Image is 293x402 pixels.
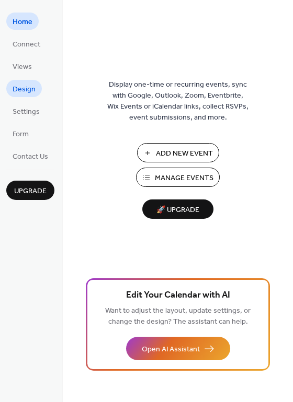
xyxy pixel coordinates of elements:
button: Add New Event [137,143,219,162]
a: Views [6,57,38,75]
span: 🚀 Upgrade [149,203,207,217]
span: Add New Event [156,148,213,159]
span: Form [13,129,29,140]
span: Want to adjust the layout, update settings, or change the design? The assistant can help. [105,304,251,329]
span: Home [13,17,32,28]
button: 🚀 Upgrade [142,199,213,219]
a: Settings [6,102,46,120]
span: Display one-time or recurring events, sync with Google, Outlook, Zoom, Eventbrite, Wix Events or ... [107,79,249,123]
button: Manage Events [136,168,220,187]
span: Views [13,62,32,73]
button: Open AI Assistant [126,337,230,360]
span: Connect [13,39,40,50]
span: Settings [13,107,40,117]
span: Upgrade [14,186,47,197]
a: Contact Us [6,147,54,164]
span: Open AI Assistant [142,344,200,355]
a: Home [6,13,39,30]
span: Edit Your Calendar with AI [126,288,230,303]
span: Manage Events [155,173,213,184]
a: Design [6,80,42,97]
a: Connect [6,35,47,52]
span: Design [13,84,36,95]
span: Contact Us [13,151,48,162]
a: Form [6,125,35,142]
button: Upgrade [6,181,54,200]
